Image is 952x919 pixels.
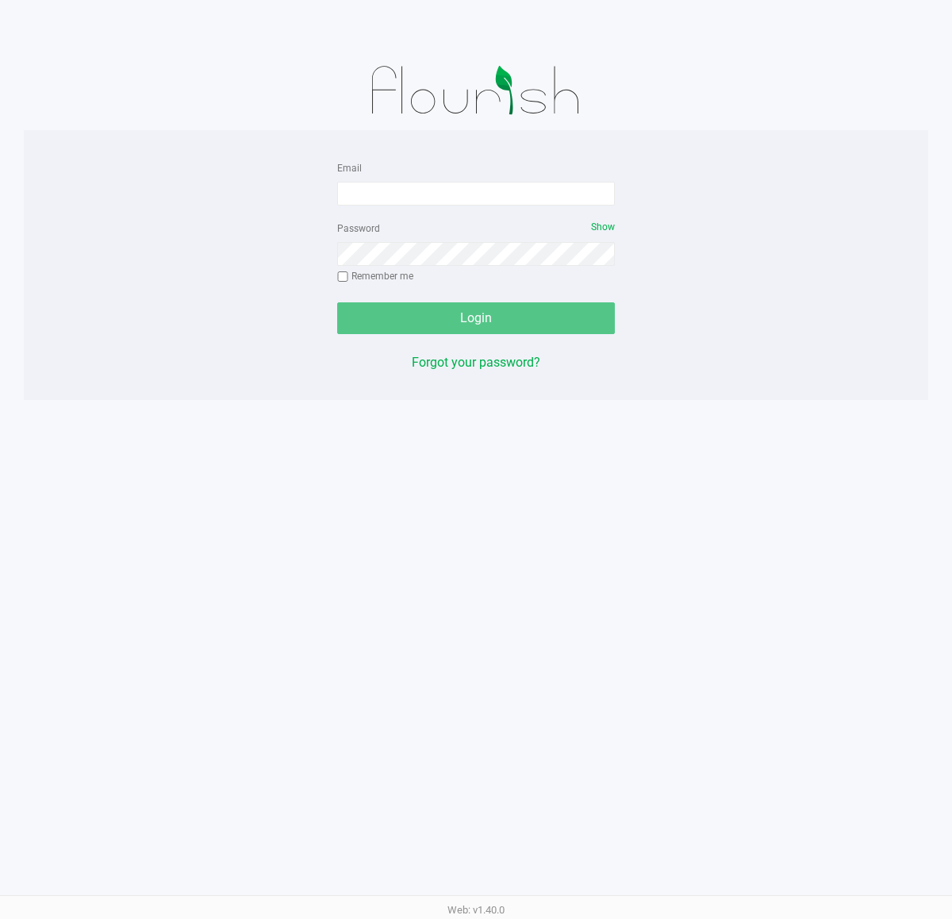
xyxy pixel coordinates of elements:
label: Password [337,221,380,236]
label: Remember me [337,269,413,283]
span: Web: v1.40.0 [447,904,505,916]
label: Email [337,161,362,175]
button: Forgot your password? [412,353,540,372]
input: Remember me [337,271,348,283]
span: Show [591,221,615,233]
